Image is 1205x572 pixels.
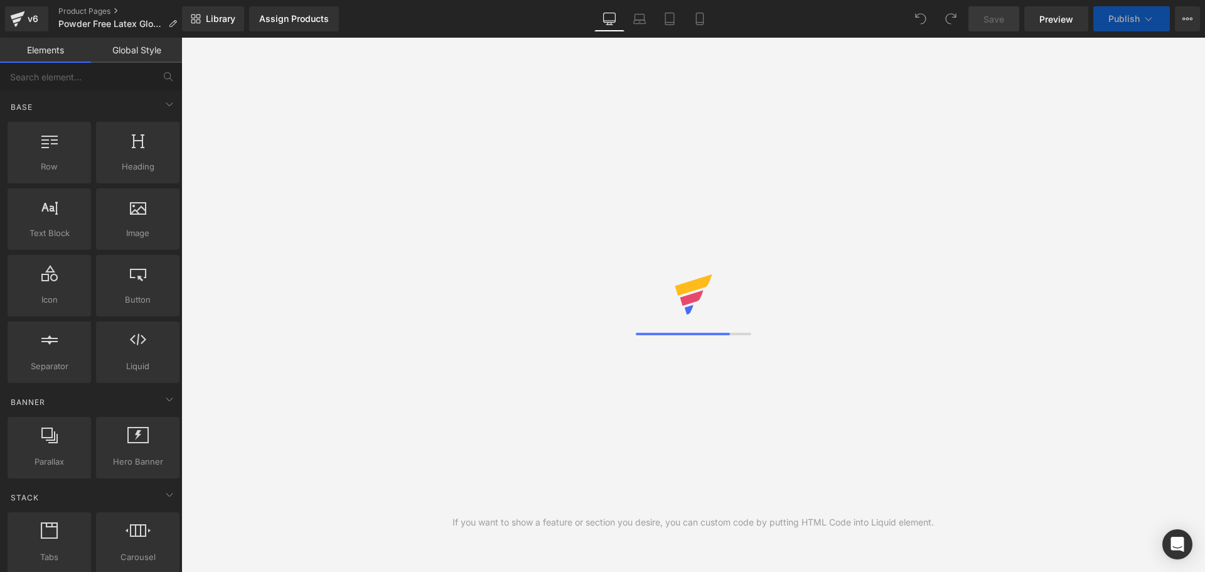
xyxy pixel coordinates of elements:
span: Base [9,101,34,113]
a: Preview [1024,6,1088,31]
span: Banner [9,396,46,408]
button: Undo [908,6,933,31]
span: Image [100,227,176,240]
div: If you want to show a feature or section you desire, you can custom code by putting HTML Code int... [453,515,934,529]
span: Save [983,13,1004,26]
div: v6 [25,11,41,27]
span: Stack [9,492,40,504]
button: Publish [1093,6,1170,31]
a: Global Style [91,38,182,63]
span: Icon [11,293,87,306]
a: New Library [182,6,244,31]
span: Text Block [11,227,87,240]
a: Laptop [624,6,655,31]
div: Assign Products [259,14,329,24]
a: Mobile [685,6,715,31]
span: Tabs [11,551,87,564]
div: Open Intercom Messenger [1162,529,1192,559]
a: Desktop [594,6,624,31]
span: Carousel [100,551,176,564]
span: Powder Free Latex Gloves [58,19,163,29]
span: Publish [1108,14,1140,24]
span: Parallax [11,455,87,468]
span: Preview [1039,13,1073,26]
button: Redo [938,6,963,31]
span: Liquid [100,360,176,373]
span: Row [11,160,87,173]
a: v6 [5,6,48,31]
a: Product Pages [58,6,187,16]
span: Library [206,13,235,24]
button: More [1175,6,1200,31]
span: Hero Banner [100,455,176,468]
span: Button [100,293,176,306]
span: Heading [100,160,176,173]
span: Separator [11,360,87,373]
a: Tablet [655,6,685,31]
